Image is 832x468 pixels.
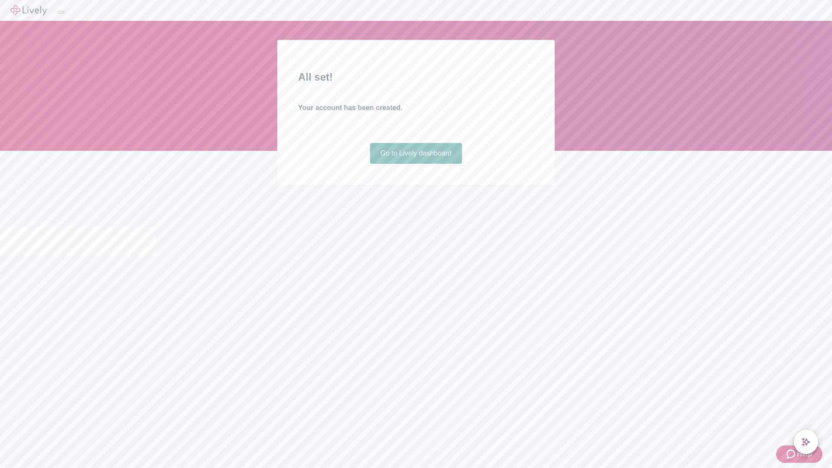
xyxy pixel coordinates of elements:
[776,445,822,463] button: Zendesk support iconHelp
[10,5,47,16] img: Lively
[794,430,818,454] button: chat
[298,69,534,85] h2: All set!
[57,11,64,13] button: Log out
[797,449,812,459] span: Help
[298,103,534,113] h4: Your account has been created.
[370,143,462,164] a: Go to Lively dashboard
[802,438,810,446] svg: Lively AI Assistant
[786,449,797,459] svg: Zendesk support icon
